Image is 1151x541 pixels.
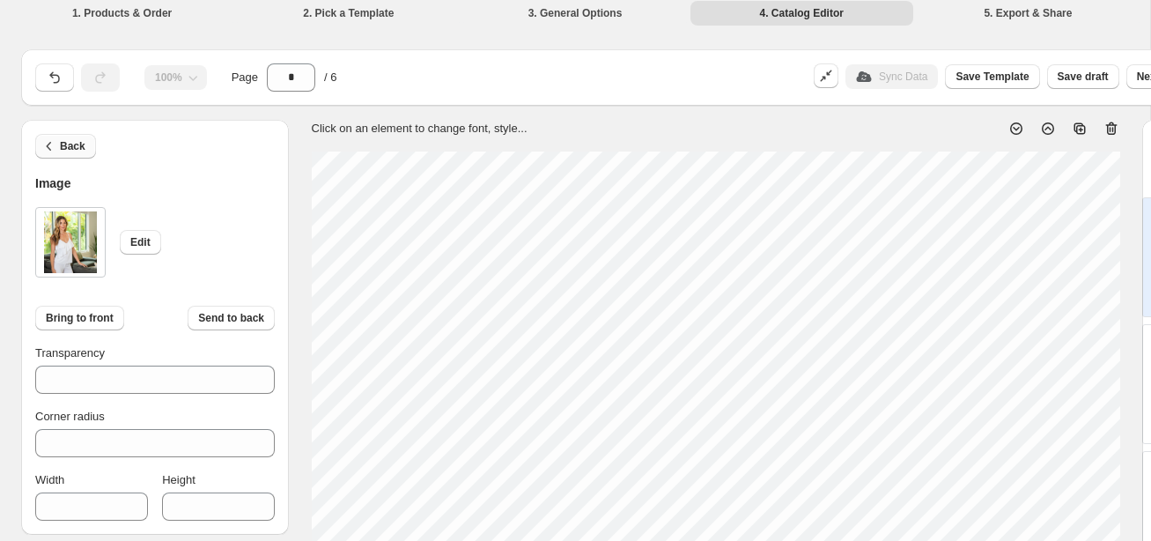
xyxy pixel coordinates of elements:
span: Height [162,473,196,486]
span: Edit [130,235,151,249]
img: product image [44,211,97,273]
button: Bring to front [35,306,124,330]
button: Save draft [1047,64,1119,89]
span: Bring to front [46,311,114,325]
button: Send to back [188,306,275,330]
span: Back [60,139,85,153]
span: Page [232,69,258,86]
span: Transparency [35,346,105,359]
span: Save Template [955,70,1029,84]
p: Click on an element to change font, style... [312,120,528,137]
span: / 6 [324,69,336,86]
button: Edit [120,230,161,255]
span: Corner radius [35,410,105,423]
span: Save draft [1058,70,1109,84]
span: Send to back [198,311,264,325]
span: Width [35,473,64,486]
button: Save Template [945,64,1039,89]
button: Back [35,134,96,159]
span: Image [35,176,70,190]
